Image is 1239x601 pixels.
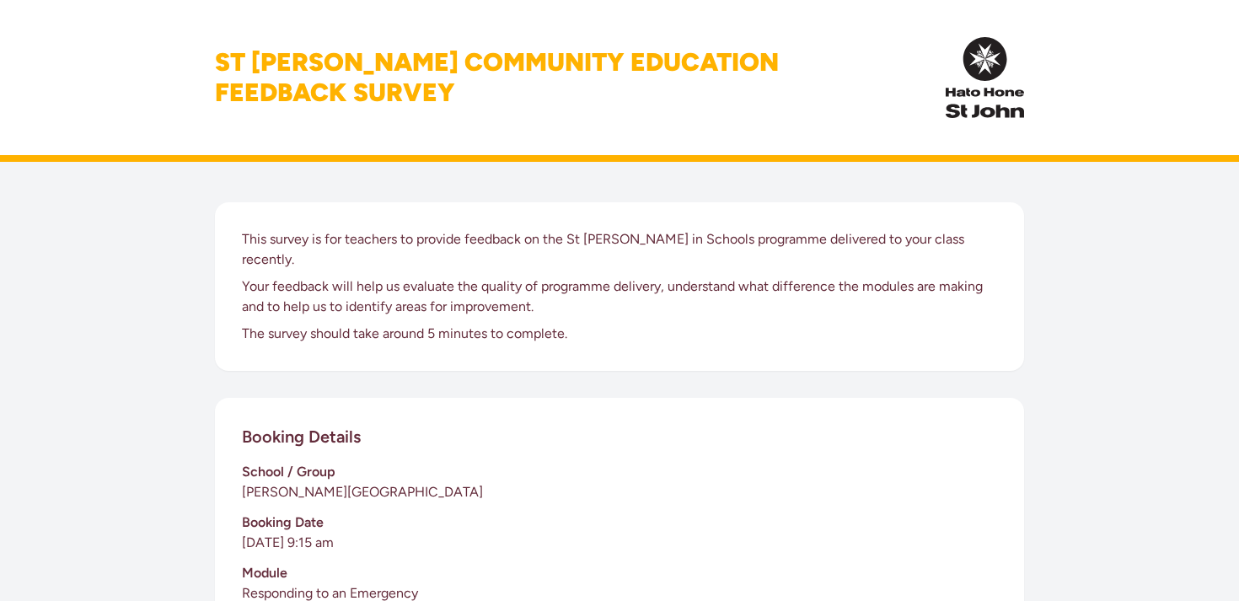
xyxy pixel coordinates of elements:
h3: School / Group [242,462,997,482]
img: InPulse [946,37,1024,118]
p: [PERSON_NAME][GEOGRAPHIC_DATA] [242,482,997,502]
h3: Booking Date [242,512,997,533]
h2: Booking Details [242,425,361,448]
p: The survey should take around 5 minutes to complete. [242,324,997,344]
p: This survey is for teachers to provide feedback on the St [PERSON_NAME] in Schools programme deli... [242,229,997,270]
h3: Module [242,563,997,583]
p: [DATE] 9:15 am [242,533,997,553]
h1: St [PERSON_NAME] Community Education Feedback Survey [215,47,779,108]
p: Your feedback will help us evaluate the quality of programme delivery, understand what difference... [242,276,997,317]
